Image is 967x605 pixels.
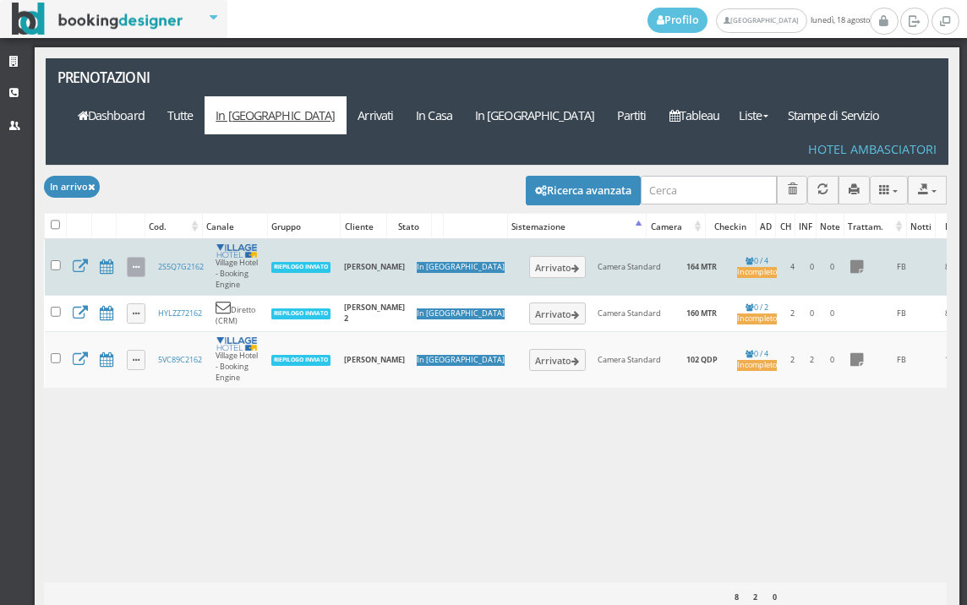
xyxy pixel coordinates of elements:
[529,256,586,278] button: Arrivato
[270,260,332,271] a: RIEPILOGO INVIATO
[210,295,265,331] td: Diretto (CRM)
[737,302,777,324] a: 0 / 2Incompleto
[46,58,221,96] a: Prenotazioni
[647,8,870,33] span: lunedì, 18 agosto
[592,295,673,331] td: Camera Standard
[158,308,202,319] a: HYLZZ72162
[529,302,586,324] button: Arrivato
[731,96,776,134] a: Liste
[907,215,935,238] div: Notti
[776,215,795,238] div: CH
[210,332,265,388] td: Village Hotel - Booking Engine
[344,261,405,272] b: [PERSON_NAME]
[908,176,947,204] button: Export
[605,96,658,134] a: Partiti
[802,332,821,388] td: 2
[776,96,891,134] a: Stampe di Servizio
[592,239,673,296] td: Camera Standard
[933,239,962,296] td: 8
[822,332,843,388] td: 0
[706,215,756,238] div: Checkin
[274,356,328,363] b: RIEPILOGO INVIATO
[463,96,605,134] a: In [GEOGRAPHIC_DATA]
[737,360,777,371] div: Incompleto
[783,332,802,388] td: 2
[203,215,268,238] div: Canale
[529,349,586,371] button: Arrivato
[344,302,405,324] b: [PERSON_NAME] 2
[871,295,933,331] td: FB
[44,176,100,197] button: In arrivo
[737,255,777,278] a: 0 / 4Incompleto
[158,354,202,365] a: 5VC89C2162
[405,96,464,134] a: In Casa
[216,244,258,258] img: c1bf4543417a11ec8a5106403f595ea8.png
[268,215,340,238] div: Gruppo
[158,261,204,272] a: 2S5Q7G2162
[716,8,806,33] a: [GEOGRAPHIC_DATA]
[871,332,933,388] td: FB
[387,215,431,238] div: Stato
[822,239,843,296] td: 0
[757,215,775,238] div: AD
[844,215,906,238] div: Trattam.
[417,355,505,366] div: In [GEOGRAPHIC_DATA]
[526,176,641,204] button: Ricerca avanzata
[753,591,757,602] b: 2
[508,215,647,238] div: Sistemazione
[783,239,802,296] td: 4
[156,96,205,134] a: Tutte
[783,295,802,331] td: 2
[210,239,265,296] td: Village Hotel - Booking Engine
[795,215,816,238] div: INF
[822,295,843,331] td: 0
[802,295,821,331] td: 0
[12,3,183,35] img: BookingDesigner.com
[270,353,332,364] a: RIEPILOGO INVIATO
[347,96,405,134] a: Arrivati
[737,348,777,371] a: 0 / 4Incompleto
[274,263,328,270] b: RIEPILOGO INVIATO
[808,142,937,156] h4: Hotel Ambasciatori
[592,332,673,388] td: Camera Standard
[933,295,962,331] td: 8
[647,8,708,33] a: Profilo
[641,176,777,204] input: Cerca
[807,176,839,204] button: Aggiorna
[735,591,739,602] b: 8
[66,96,156,134] a: Dashboard
[817,215,844,238] div: Note
[417,262,505,273] div: In [GEOGRAPHIC_DATA]
[145,215,201,238] div: Cod.
[933,332,962,388] td: 1
[686,308,717,319] b: 160 MTR
[341,215,386,238] div: Cliente
[274,309,328,317] b: RIEPILOGO INVIATO
[216,337,258,351] img: c1bf4543417a11ec8a5106403f595ea8.png
[270,307,332,318] a: RIEPILOGO INVIATO
[871,239,933,296] td: FB
[205,96,347,134] a: In [GEOGRAPHIC_DATA]
[773,591,777,602] b: 0
[344,354,405,365] b: [PERSON_NAME]
[686,261,717,272] b: 164 MTR
[686,354,718,365] b: 102 QDP
[802,239,821,296] td: 0
[417,308,505,319] div: In [GEOGRAPHIC_DATA]
[647,215,704,238] div: Camera
[737,313,777,324] div: Incompleto
[737,267,777,278] div: Incompleto
[658,96,731,134] a: Tableau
